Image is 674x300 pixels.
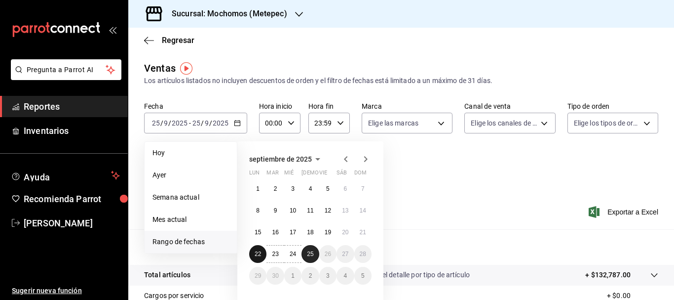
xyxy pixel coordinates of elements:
abbr: 21 de septiembre de 2025 [360,229,366,236]
button: 10 de septiembre de 2025 [284,202,301,219]
abbr: 6 de septiembre de 2025 [343,185,347,192]
span: Rango de fechas [152,237,229,247]
abbr: 3 de septiembre de 2025 [291,185,295,192]
button: 9 de septiembre de 2025 [266,202,284,219]
abbr: sábado [337,170,347,180]
abbr: 20 de septiembre de 2025 [342,229,348,236]
abbr: 25 de septiembre de 2025 [307,251,313,257]
abbr: 27 de septiembre de 2025 [342,251,348,257]
button: 8 de septiembre de 2025 [249,202,266,219]
button: 14 de septiembre de 2025 [354,202,372,219]
abbr: 23 de septiembre de 2025 [272,251,278,257]
abbr: 5 de septiembre de 2025 [326,185,330,192]
input: ---- [171,119,188,127]
button: 2 de octubre de 2025 [301,267,319,285]
abbr: 4 de octubre de 2025 [343,272,347,279]
label: Tipo de orden [567,103,658,110]
abbr: jueves [301,170,360,180]
button: 16 de septiembre de 2025 [266,223,284,241]
button: 1 de octubre de 2025 [284,267,301,285]
input: ---- [212,119,229,127]
abbr: 28 de septiembre de 2025 [360,251,366,257]
label: Fecha [144,103,247,110]
abbr: 16 de septiembre de 2025 [272,229,278,236]
button: 2 de septiembre de 2025 [266,180,284,198]
abbr: 17 de septiembre de 2025 [290,229,296,236]
span: Recomienda Parrot [24,192,120,206]
abbr: viernes [319,170,327,180]
button: 23 de septiembre de 2025 [266,245,284,263]
abbr: 1 de octubre de 2025 [291,272,295,279]
button: 30 de septiembre de 2025 [266,267,284,285]
abbr: 5 de octubre de 2025 [361,272,365,279]
button: 15 de septiembre de 2025 [249,223,266,241]
abbr: 4 de septiembre de 2025 [309,185,312,192]
abbr: 15 de septiembre de 2025 [255,229,261,236]
div: Ventas [144,61,176,76]
p: Total artículos [144,270,190,280]
abbr: 8 de septiembre de 2025 [256,207,260,214]
abbr: 12 de septiembre de 2025 [325,207,331,214]
h3: Sucursal: Mochomos (Metepec) [164,8,287,20]
span: Pregunta a Parrot AI [27,65,106,75]
button: 7 de septiembre de 2025 [354,180,372,198]
button: 3 de octubre de 2025 [319,267,337,285]
abbr: 9 de septiembre de 2025 [274,207,277,214]
span: / [209,119,212,127]
a: Pregunta a Parrot AI [7,72,121,82]
abbr: lunes [249,170,260,180]
span: / [168,119,171,127]
button: 5 de octubre de 2025 [354,267,372,285]
label: Hora inicio [259,103,300,110]
input: -- [204,119,209,127]
abbr: 10 de septiembre de 2025 [290,207,296,214]
input: -- [163,119,168,127]
button: 26 de septiembre de 2025 [319,245,337,263]
abbr: 22 de septiembre de 2025 [255,251,261,257]
img: Tooltip marker [180,62,192,75]
button: 20 de septiembre de 2025 [337,223,354,241]
div: Los artículos listados no incluyen descuentos de orden y el filtro de fechas está limitado a un m... [144,76,658,86]
abbr: 30 de septiembre de 2025 [272,272,278,279]
input: -- [192,119,201,127]
button: 22 de septiembre de 2025 [249,245,266,263]
abbr: 24 de septiembre de 2025 [290,251,296,257]
button: septiembre de 2025 [249,153,324,165]
span: Elige las marcas [368,118,418,128]
span: Regresar [162,36,194,45]
label: Hora fin [308,103,350,110]
button: Exportar a Excel [591,206,658,218]
button: Regresar [144,36,194,45]
button: 6 de septiembre de 2025 [337,180,354,198]
span: / [160,119,163,127]
abbr: 2 de octubre de 2025 [309,272,312,279]
button: 21 de septiembre de 2025 [354,223,372,241]
span: Ayuda [24,170,107,181]
span: Hoy [152,148,229,158]
button: 3 de septiembre de 2025 [284,180,301,198]
span: Inventarios [24,124,120,137]
button: 24 de septiembre de 2025 [284,245,301,263]
abbr: 14 de septiembre de 2025 [360,207,366,214]
abbr: 3 de octubre de 2025 [326,272,330,279]
button: 12 de septiembre de 2025 [319,202,337,219]
button: 27 de septiembre de 2025 [337,245,354,263]
span: - [189,119,191,127]
abbr: domingo [354,170,367,180]
abbr: 1 de septiembre de 2025 [256,185,260,192]
button: 28 de septiembre de 2025 [354,245,372,263]
span: Elige los canales de venta [471,118,537,128]
abbr: 13 de septiembre de 2025 [342,207,348,214]
abbr: martes [266,170,278,180]
button: 4 de septiembre de 2025 [301,180,319,198]
button: 19 de septiembre de 2025 [319,223,337,241]
abbr: 26 de septiembre de 2025 [325,251,331,257]
abbr: 18 de septiembre de 2025 [307,229,313,236]
span: Reportes [24,100,120,113]
input: -- [151,119,160,127]
abbr: 29 de septiembre de 2025 [255,272,261,279]
button: open_drawer_menu [109,26,116,34]
abbr: 11 de septiembre de 2025 [307,207,313,214]
button: 29 de septiembre de 2025 [249,267,266,285]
